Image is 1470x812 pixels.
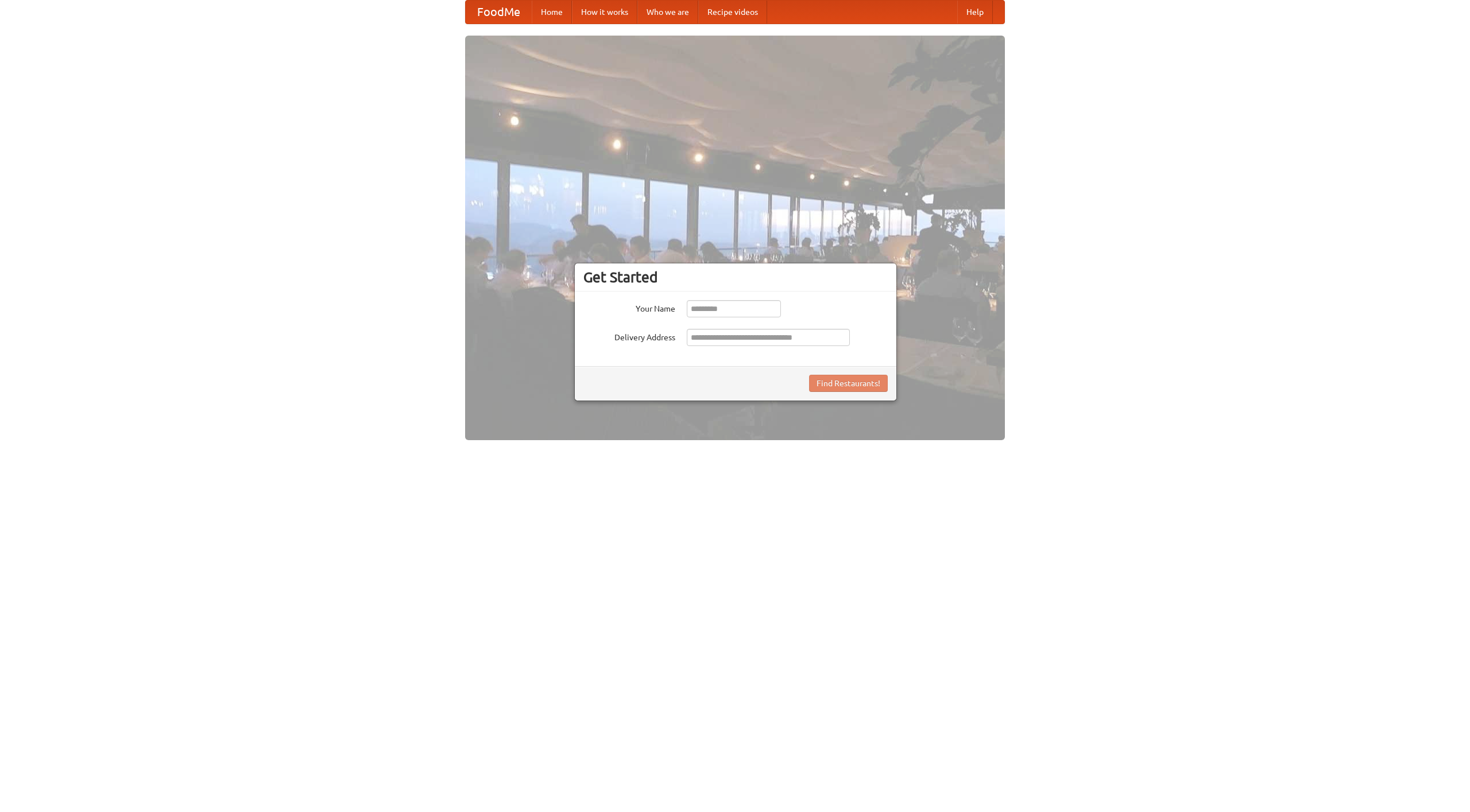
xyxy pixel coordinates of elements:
a: FoodMe [466,1,532,24]
a: Help [957,1,993,24]
a: Recipe videos [698,1,767,24]
label: Delivery Address [583,329,675,343]
a: Home [532,1,572,24]
label: Your Name [583,300,675,314]
h3: Get Started [583,269,888,286]
a: Who we are [637,1,698,24]
a: How it works [572,1,637,24]
button: Find Restaurants! [809,375,888,392]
